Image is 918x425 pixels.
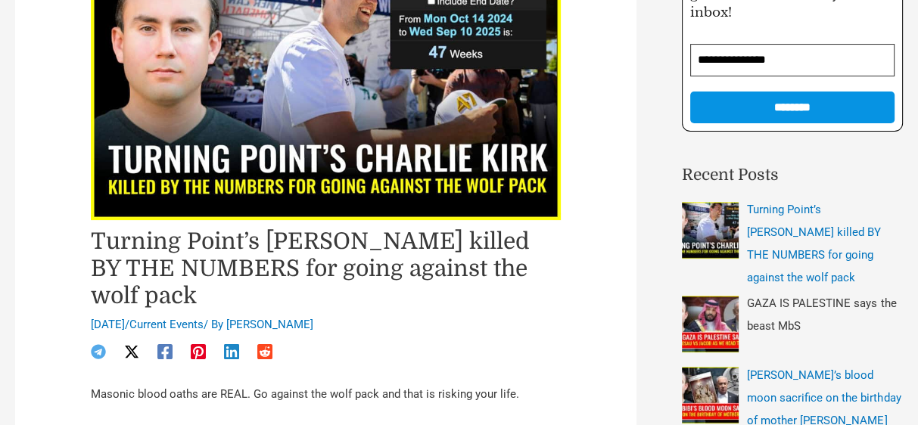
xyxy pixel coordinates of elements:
h2: Recent Posts [682,163,903,188]
a: [PERSON_NAME] [226,318,313,331]
a: Pinterest [191,344,206,359]
a: Current Events [129,318,204,331]
a: Linkedin [224,344,239,359]
div: / / By [91,317,561,333]
span: [DATE] [91,318,125,331]
input: Email Address * [690,44,895,76]
a: Turning Point’s [PERSON_NAME] killed BY THE NUMBERS for going against the wolf pack [747,203,881,284]
a: Facebook [157,344,173,359]
a: Twitter / X [124,344,139,359]
h1: Turning Point’s [PERSON_NAME] killed BY THE NUMBERS for going against the wolf pack [91,228,561,309]
a: GAZA IS PALESTINE says the beast MbS [747,296,896,333]
a: Reddit [257,344,272,359]
a: Telegram [91,344,106,359]
p: Masonic blood oaths are REAL. Go against the wolf pack and that is risking your life. [91,384,561,405]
